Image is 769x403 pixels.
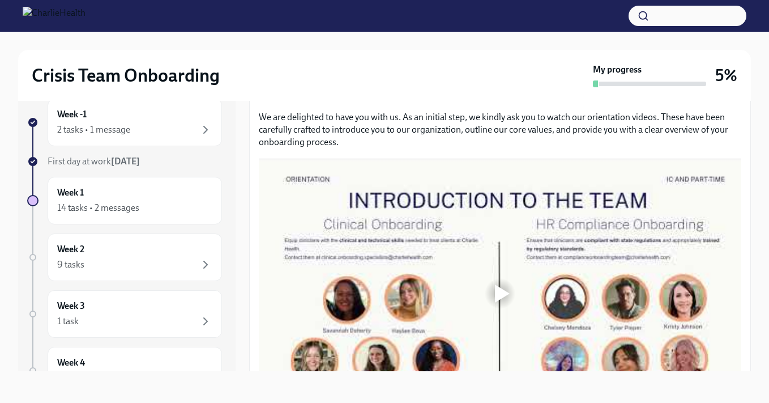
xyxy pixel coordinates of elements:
[57,315,79,328] div: 1 task
[259,111,741,149] p: We are delighted to have you with us. As an initial step, we kindly ask you to watch our orientat...
[32,64,220,87] h2: Crisis Team Onboarding
[27,177,222,224] a: Week 114 tasks • 2 messages
[57,258,84,271] div: 9 tasks
[57,186,84,199] h6: Week 1
[57,357,85,369] h6: Week 4
[27,99,222,146] a: Week -12 tasks • 1 message
[593,63,642,76] strong: My progress
[111,156,140,167] strong: [DATE]
[48,156,140,167] span: First day at work
[23,7,86,25] img: CharlieHealth
[57,243,84,256] h6: Week 2
[57,124,130,136] div: 2 tasks • 1 message
[57,108,87,121] h6: Week -1
[57,202,139,214] div: 14 tasks • 2 messages
[715,65,737,86] h3: 5%
[27,290,222,338] a: Week 31 task
[27,347,222,394] a: Week 4
[27,234,222,281] a: Week 29 tasks
[57,300,85,312] h6: Week 3
[27,155,222,168] a: First day at work[DATE]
